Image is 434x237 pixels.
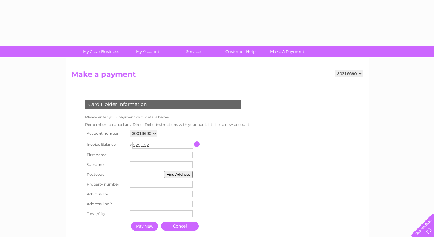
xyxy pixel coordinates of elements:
[194,141,200,147] input: Information
[84,179,128,189] th: Property number
[84,199,128,209] th: Address line 2
[84,170,128,179] th: Postcode
[169,46,219,57] a: Services
[164,171,193,178] button: Find Address
[84,121,252,128] td: Remember to cancel any Direct Debit instructions with your bank if this is a new account.
[71,70,363,82] h2: Make a payment
[84,150,128,160] th: First name
[215,46,266,57] a: Customer Help
[84,128,128,139] th: Account number
[130,140,132,148] td: £
[84,139,128,150] th: Invoice Balance
[122,46,173,57] a: My Account
[84,160,128,170] th: Surname
[84,114,252,121] td: Please enter your payment card details below.
[85,100,241,109] div: Card Holder Information
[262,46,312,57] a: Make A Payment
[161,222,199,231] a: Cancel
[76,46,126,57] a: My Clear Business
[84,209,128,219] th: Town/City
[131,222,158,231] input: Pay Now
[84,189,128,199] th: Address line 1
